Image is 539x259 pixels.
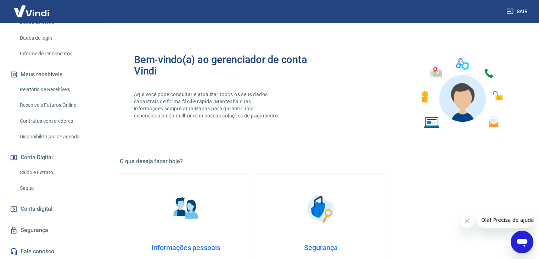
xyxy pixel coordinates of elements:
a: Dados de login [17,31,97,45]
h5: O que deseja fazer hoje? [120,158,522,165]
a: Informe de rendimentos [17,46,97,61]
button: Meus recebíveis [9,67,97,82]
h4: Segurança [266,243,375,252]
h4: Informações pessoais [131,243,240,252]
a: Saque [17,181,97,195]
a: Conta digital [9,201,97,217]
img: Segurança [303,191,339,226]
iframe: Message from company [477,212,533,228]
button: Sair [505,5,530,18]
a: Contratos com credores [17,114,97,128]
h2: Bem-vindo(a) ao gerenciador de conta Vindi [134,54,321,77]
img: Imagem de um avatar masculino com diversos icones exemplificando as funcionalidades do gerenciado... [415,54,508,132]
iframe: Close message [460,214,474,228]
a: Disponibilização de agenda [17,129,97,144]
a: Saldo e Extrato [17,165,97,180]
img: Informações pessoais [168,191,204,226]
p: Aqui você pode consultar e atualizar todos os seus dados cadastrais de forma fácil e rápida. Mant... [134,91,281,119]
img: Vindi [9,0,55,22]
a: Relatório de Recebíveis [17,82,97,97]
iframe: Button to launch messaging window [511,231,533,253]
span: Conta digital [21,204,52,214]
a: Recebíveis Futuros Online [17,98,97,112]
button: Conta Digital [9,150,97,165]
span: Olá! Precisa de ajuda? [4,5,60,11]
a: Segurança [9,222,97,238]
